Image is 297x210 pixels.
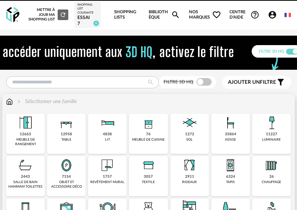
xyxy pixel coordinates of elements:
div: 2911 [185,174,194,179]
span: Account Circle icon [268,10,280,19]
div: salle de bain hammam toilettes [8,180,42,189]
div: 12663 [20,132,31,137]
span: Ajouter un [228,80,260,85]
img: Table.png [57,114,75,132]
div: assise [225,138,236,142]
div: 2443 [21,174,30,179]
div: lit [105,138,110,142]
img: svg+xml;base64,PHN2ZyB3aWR0aD0iMTYiIGhlaWdodD0iMTciIHZpZXdCb3g9IjAgMCAxNiAxNyIgZmlsbD0ibm9uZSIgeG... [6,98,13,105]
img: Miroir.png [57,156,75,174]
div: meuble de cuisine [132,138,165,142]
div: 1757 [103,174,112,179]
img: Radiateur.png [262,156,281,174]
div: revêtement mural [90,180,124,184]
span: Refresh icon [60,13,66,17]
div: 7154 [62,174,71,179]
button: Ajouter unfiltre Filter icon [222,76,291,89]
img: Textile.png [139,156,157,174]
div: 6324 [226,174,235,179]
div: 4838 [103,132,112,137]
img: OXP [6,7,19,23]
div: 3057 [144,174,153,179]
img: Sol.png [181,114,199,132]
img: Literie.png [98,114,116,132]
div: luminaire [262,138,281,142]
img: Luminaire.png [262,114,281,132]
div: textile [142,180,155,184]
img: Rideaux.png [181,156,199,174]
div: chauffage [262,180,281,184]
span: Heart Outline icon [212,10,221,19]
div: meuble de rangement [8,138,42,146]
div: sol [186,138,193,142]
img: svg+xml;base64,PHN2ZyB3aWR0aD0iMTYiIGhlaWdodD0iMTYiIHZpZXdCb3g9IjAgMCAxNiAxNiIgZmlsbD0ibm9uZSIgeG... [16,98,22,105]
div: 1272 [185,132,194,137]
div: 12958 [61,132,72,137]
span: Centre d'aideHelp Circle Outline icon [229,9,259,20]
span: 6 [93,20,99,26]
span: filtre [228,79,276,86]
img: Rangement.png [139,114,157,132]
div: 11227 [266,132,277,137]
img: Salle%20de%20bain.png [16,156,35,174]
div: Mettre à jour ma Shopping List [28,8,68,22]
img: Assise.png [222,114,240,132]
span: Magnify icon [171,10,180,19]
span: Help Circle Outline icon [250,10,259,19]
div: Shopping List courante [77,3,98,15]
img: Meuble%20de%20rangement.png [16,114,35,132]
img: fr [284,12,291,18]
div: 35864 [225,132,236,137]
div: ESSAI 7 [77,15,98,27]
span: Filtre 3D HQ [163,80,193,84]
div: Sélectionner une famille [16,98,77,105]
span: Account Circle icon [268,10,277,19]
img: Papier%20peint.png [98,156,116,174]
div: table [61,138,71,142]
span: Filter icon [276,78,285,87]
img: Tapis.png [222,156,240,174]
div: tapis [226,180,235,184]
div: 26 [269,174,274,179]
div: 76 [146,132,151,137]
div: rideaux [182,180,197,184]
a: Shopping List courante ESSAI 7 6 [77,3,98,27]
div: objet et accessoire déco [49,180,83,189]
